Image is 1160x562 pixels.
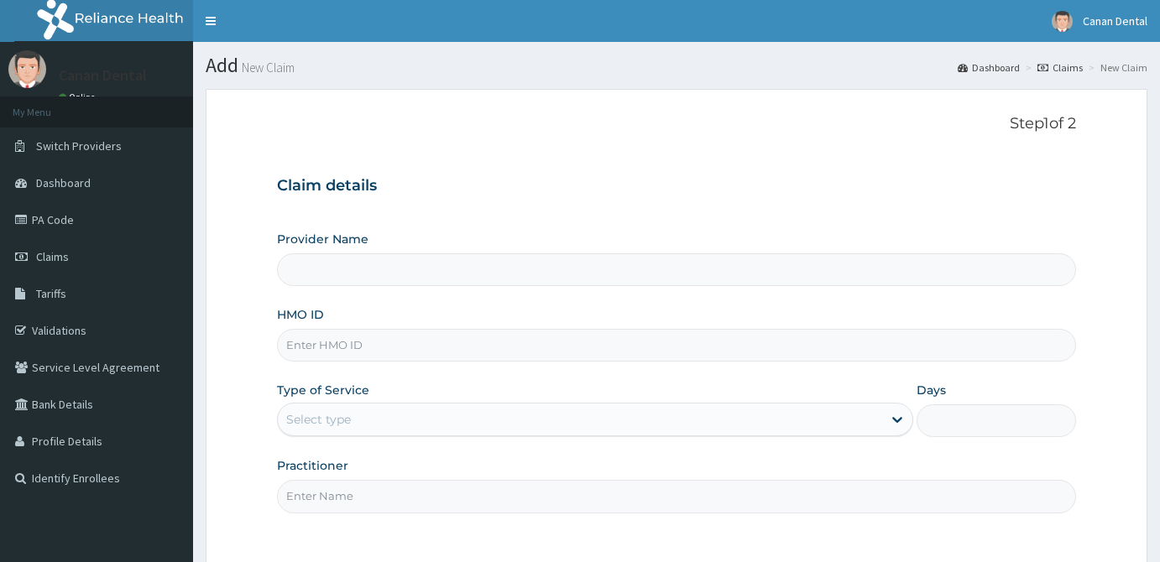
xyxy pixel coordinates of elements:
small: New Claim [238,61,295,74]
input: Enter Name [277,480,1076,513]
label: Provider Name [277,231,368,247]
span: Tariffs [36,286,66,301]
label: HMO ID [277,306,324,323]
p: Step 1 of 2 [277,115,1076,133]
label: Days [917,382,946,398]
label: Type of Service [277,382,369,398]
a: Dashboard [958,60,1020,75]
input: Enter HMO ID [277,329,1076,362]
label: Practitioner [277,457,348,474]
h3: Claim details [277,177,1076,195]
span: Canan Dental [1083,13,1147,29]
a: Claims [1037,60,1083,75]
img: User Image [1052,11,1073,32]
span: Switch Providers [36,138,122,154]
li: New Claim [1084,60,1147,75]
span: Claims [36,249,69,264]
h1: Add [206,55,1147,76]
img: User Image [8,50,46,88]
div: Select type [286,411,351,428]
span: Dashboard [36,175,91,190]
a: Online [59,91,99,103]
p: Canan Dental [59,68,147,83]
